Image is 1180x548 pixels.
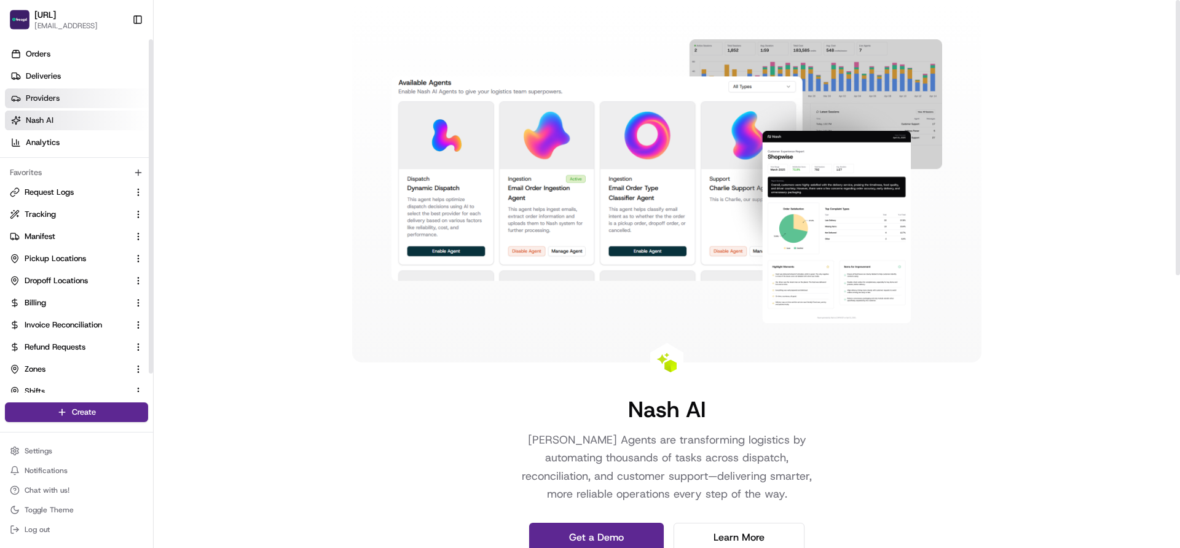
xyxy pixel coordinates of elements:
[34,21,98,31] button: [EMAIL_ADDRESS]
[42,130,155,139] div: We're available if you need us!
[10,10,29,29] img: Froogal.ai
[5,442,148,460] button: Settings
[5,66,153,86] a: Deliveries
[5,359,148,379] button: Zones
[5,293,148,313] button: Billing
[25,525,50,534] span: Log out
[10,187,128,198] a: Request Logs
[5,44,153,64] a: Orders
[10,342,128,353] a: Refund Requests
[25,187,74,198] span: Request Logs
[25,485,69,495] span: Chat with us!
[10,231,128,242] a: Manifest
[25,364,45,375] span: Zones
[26,71,61,82] span: Deliveries
[5,462,148,479] button: Notifications
[25,231,55,242] span: Manifest
[5,382,148,401] button: Shifts
[10,319,128,331] a: Invoice Reconciliation
[25,275,88,286] span: Dropoff Locations
[26,49,50,60] span: Orders
[116,178,197,190] span: API Documentation
[25,466,68,476] span: Notifications
[25,386,45,397] span: Shifts
[5,5,127,34] button: Froogal.ai[URL][EMAIL_ADDRESS]
[10,209,128,220] a: Tracking
[5,205,148,224] button: Tracking
[10,364,128,375] a: Zones
[10,275,128,286] a: Dropoff Locations
[5,521,148,538] button: Log out
[5,402,148,422] button: Create
[42,117,202,130] div: Start new chat
[26,93,60,104] span: Providers
[5,337,148,357] button: Refund Requests
[209,121,224,136] button: Start new chat
[25,505,74,515] span: Toggle Theme
[5,163,148,182] div: Favorites
[5,182,148,202] button: Request Logs
[12,117,34,139] img: 1736555255976-a54dd68f-1ca7-489b-9aae-adbdc363a1c4
[32,79,203,92] input: Clear
[104,179,114,189] div: 💻
[25,178,94,190] span: Knowledge Base
[5,227,148,246] button: Manifest
[628,397,706,421] h1: Nash AI
[26,137,60,148] span: Analytics
[25,209,56,220] span: Tracking
[87,208,149,217] a: Powered byPylon
[5,482,148,499] button: Chat with us!
[10,297,128,308] a: Billing
[5,271,148,291] button: Dropoff Locations
[12,12,37,37] img: Nash
[99,173,202,195] a: 💻API Documentation
[5,111,153,130] a: Nash AI
[34,9,56,21] button: [URL]
[509,431,824,503] p: [PERSON_NAME] Agents are transforming logistics by automating thousands of tasks across dispatch,...
[12,179,22,189] div: 📗
[5,88,153,108] a: Providers
[391,39,942,323] img: Nash AI Dashboard
[5,501,148,519] button: Toggle Theme
[10,386,128,397] a: Shifts
[25,342,85,353] span: Refund Requests
[5,315,148,335] button: Invoice Reconciliation
[25,253,86,264] span: Pickup Locations
[7,173,99,195] a: 📗Knowledge Base
[5,249,148,268] button: Pickup Locations
[25,297,46,308] span: Billing
[122,208,149,217] span: Pylon
[25,319,102,331] span: Invoice Reconciliation
[5,133,153,152] a: Analytics
[12,49,224,69] p: Welcome 👋
[26,115,53,126] span: Nash AI
[10,253,128,264] a: Pickup Locations
[657,353,677,372] img: Nash AI Logo
[72,407,96,418] span: Create
[25,446,52,456] span: Settings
